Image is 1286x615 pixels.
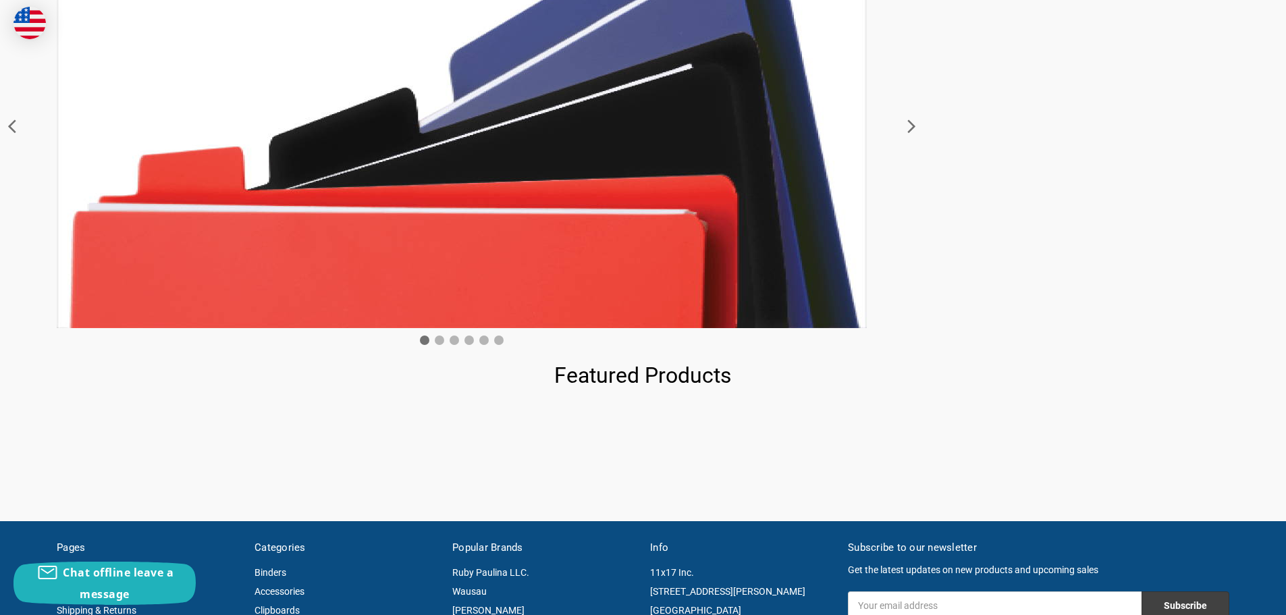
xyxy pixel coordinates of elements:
h1: Featured Products [57,363,1229,388]
h5: Pages [57,540,240,556]
h5: Subscribe to our newsletter [848,540,1229,556]
img: duty and tax information for United States [14,7,46,39]
a: Accessories [254,586,304,597]
button: Chat offline leave a message [14,562,196,605]
a: Ruby Paulina LLC. [452,567,529,578]
h5: Categories [254,540,438,556]
a: Binders [254,567,286,578]
h5: Info [650,540,834,556]
p: Get the latest updates on new products and upcoming sales [848,563,1229,577]
a: Wausau [452,586,487,597]
h5: Popular Brands [452,540,636,556]
span: Chat offline leave a message [63,565,173,601]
